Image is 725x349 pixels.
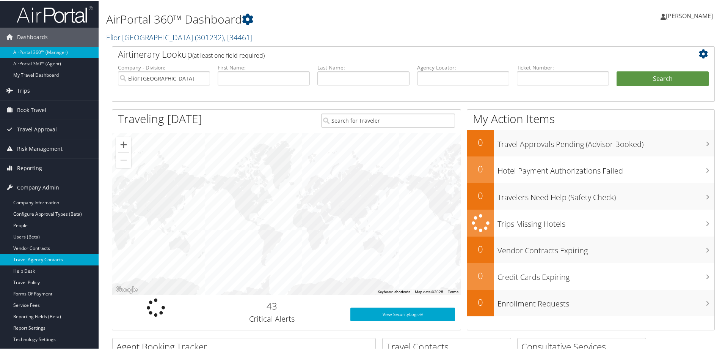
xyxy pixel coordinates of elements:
[17,177,59,196] span: Company Admin
[497,241,714,255] h3: Vendor Contracts Expiring
[114,284,139,294] img: Google
[497,294,714,308] h3: Enrollment Requests
[497,134,714,149] h3: Travel Approvals Pending (Advisor Booked)
[116,152,131,167] button: Zoom out
[17,139,63,158] span: Risk Management
[467,182,714,209] a: 0Travelers Need Help (Safety Check)
[195,32,224,42] span: ( 301232 )
[116,136,131,152] button: Zoom in
[467,110,714,126] h1: My Action Items
[118,63,210,71] label: Company - Division:
[467,295,494,308] h2: 0
[17,5,93,23] img: airportal-logo.png
[467,236,714,262] a: 0Vendor Contracts Expiring
[467,129,714,156] a: 0Travel Approvals Pending (Advisor Booked)
[17,100,46,119] span: Book Travel
[467,156,714,182] a: 0Hotel Payment Authorizations Failed
[350,307,455,321] a: View SecurityLogic®
[205,299,339,312] h2: 43
[467,268,494,281] h2: 0
[467,162,494,175] h2: 0
[467,242,494,255] h2: 0
[118,110,202,126] h1: Traveling [DATE]
[192,51,265,59] span: (at least one field required)
[467,289,714,316] a: 0Enrollment Requests
[205,313,339,324] h3: Critical Alerts
[118,47,659,60] h2: Airtinerary Lookup
[417,63,509,71] label: Agency Locator:
[497,267,714,282] h3: Credit Cards Expiring
[467,135,494,148] h2: 0
[17,27,48,46] span: Dashboards
[497,161,714,175] h3: Hotel Payment Authorizations Failed
[218,63,310,71] label: First Name:
[467,262,714,289] a: 0Credit Cards Expiring
[661,4,720,27] a: [PERSON_NAME]
[666,11,713,19] span: [PERSON_NAME]
[224,32,253,42] span: , [ 34461 ]
[17,81,30,99] span: Trips
[114,284,139,294] a: Open this area in Google Maps (opens a new window)
[497,214,714,229] h3: Trips Missing Hotels
[415,289,443,293] span: Map data ©2025
[617,71,709,86] button: Search
[497,188,714,202] h3: Travelers Need Help (Safety Check)
[106,32,253,42] a: Elior [GEOGRAPHIC_DATA]
[448,289,458,293] a: Terms (opens in new tab)
[17,158,42,177] span: Reporting
[467,188,494,201] h2: 0
[378,289,410,294] button: Keyboard shortcuts
[517,63,609,71] label: Ticket Number:
[321,113,455,127] input: Search for Traveler
[467,209,714,236] a: Trips Missing Hotels
[106,11,516,27] h1: AirPortal 360™ Dashboard
[17,119,57,138] span: Travel Approval
[317,63,410,71] label: Last Name:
